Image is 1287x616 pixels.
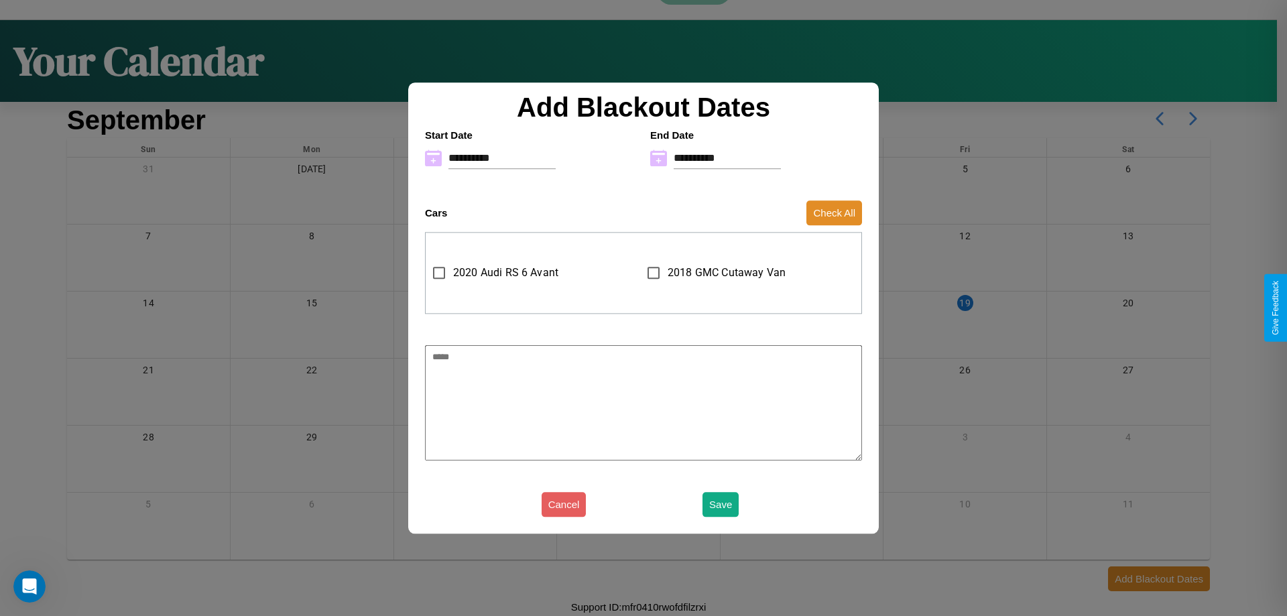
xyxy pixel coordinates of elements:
[542,492,587,517] button: Cancel
[418,93,869,123] h2: Add Blackout Dates
[425,207,447,219] h4: Cars
[806,200,862,225] button: Check All
[650,129,862,141] h4: End Date
[1271,281,1280,335] div: Give Feedback
[668,265,786,281] span: 2018 GMC Cutaway Van
[702,492,739,517] button: Save
[13,570,46,603] iframe: Intercom live chat
[453,265,558,281] span: 2020 Audi RS 6 Avant
[425,129,637,141] h4: Start Date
